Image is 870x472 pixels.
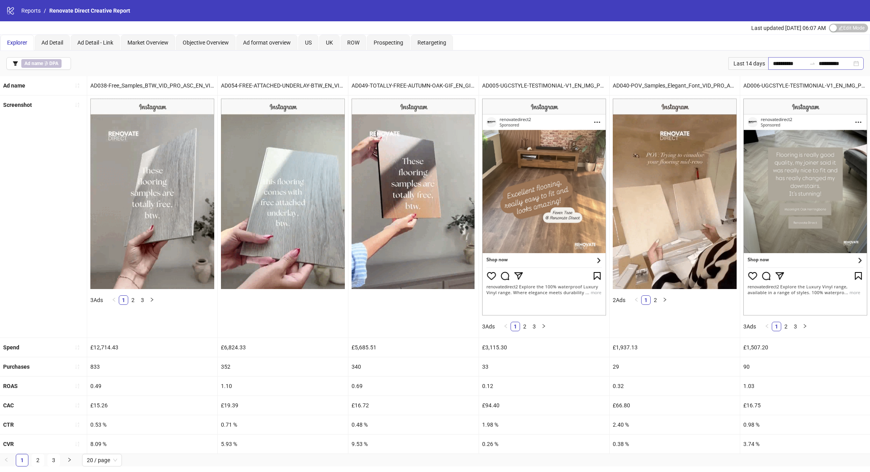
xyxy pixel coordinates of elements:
[642,296,650,304] a: 1
[762,322,772,331] li: Previous Page
[610,338,740,357] div: £1,937.13
[479,435,609,453] div: 0.26 %
[479,357,609,376] div: 33
[218,357,348,376] div: 352
[511,322,520,331] a: 1
[87,377,217,396] div: 0.49
[20,6,42,15] a: Reports
[49,7,130,14] span: Renovate Direct Creative Report
[87,454,117,466] span: 20 / page
[782,322,790,331] a: 2
[87,76,217,95] div: AD038-Free_Samples_BTW_VID_PRO_ASC_EN_VID_PP_25072025_ALLG_CC_None_None_
[800,322,810,331] button: right
[610,76,740,95] div: AD040-POV_Samples_Elegant_Font_VID_PRO_ASC_EN_VID_PP_25072025_ALLG_CC_None_None_
[352,99,475,289] img: Screenshot 120230005567400721
[67,457,72,462] span: right
[75,364,80,369] span: sort-ascending
[501,322,511,331] button: left
[87,357,217,376] div: 833
[610,357,740,376] div: 29
[417,39,446,46] span: Retargeting
[610,377,740,396] div: 0.32
[6,57,71,70] button: Ad name ∌ DPA
[530,322,539,331] a: 3
[613,297,625,303] span: 2 Ads
[82,454,122,466] div: Page Size
[326,39,333,46] span: UK
[3,364,30,370] b: Purchases
[47,454,60,466] li: 3
[183,39,229,46] span: Objective Overview
[809,60,816,67] span: to
[479,377,609,396] div: 0.12
[87,415,217,434] div: 0.53 %
[501,322,511,331] li: Previous Page
[479,396,609,415] div: £94.40
[348,415,479,434] div: 0.48 %
[503,324,508,328] span: left
[218,435,348,453] div: 5.93 %
[119,296,128,304] a: 1
[348,435,479,453] div: 9.53 %
[87,396,217,415] div: £15.26
[109,295,119,305] button: left
[75,102,80,108] span: sort-ascending
[539,322,548,331] li: Next Page
[479,415,609,434] div: 1.98 %
[21,59,62,68] span: ∌
[7,39,27,46] span: Explorer
[128,295,138,305] li: 2
[743,99,867,315] img: Screenshot 120228488485040721
[243,39,291,46] span: Ad format overview
[48,454,60,466] a: 3
[660,295,670,305] button: right
[520,322,529,331] a: 2
[762,322,772,331] button: left
[218,338,348,357] div: £6,824.33
[800,322,810,331] li: Next Page
[44,6,46,15] li: /
[511,322,520,331] li: 1
[119,295,128,305] li: 1
[32,454,44,466] a: 2
[3,441,14,447] b: CVR
[218,377,348,396] div: 1.10
[348,396,479,415] div: £16.72
[218,76,348,95] div: AD054-FREE-ATTACHED-UNDERLAY-BTW_EN_VID_CP_13082025_ALLG_CC_None_None_ - Copy
[348,76,479,95] div: AD049-TOTALLY-FREE-AUTUMN-OAK-GIF_EN_GIF_CP_04082025_ALLG_CC_None_None_ - Copy
[348,338,479,357] div: £5,685.51
[632,295,641,305] li: Previous Page
[63,454,76,466] button: right
[218,415,348,434] div: 0.71 %
[75,383,80,389] span: sort-ascending
[87,338,217,357] div: £12,714.43
[482,99,606,315] img: Screenshot 120228488485070721
[90,99,214,289] img: Screenshot 120229549195490721
[651,296,660,304] a: 2
[751,25,826,31] span: Last updated [DATE] 06:07 AM
[3,344,19,351] b: Spend
[112,297,116,302] span: left
[728,57,768,70] div: Last 14 days
[75,345,80,350] span: sort-ascending
[632,295,641,305] button: left
[77,39,113,46] span: Ad Detail - Link
[218,396,348,415] div: £19.39
[32,454,44,466] li: 2
[765,324,769,328] span: left
[138,295,147,305] li: 3
[479,338,609,357] div: £3,115.30
[529,322,539,331] li: 3
[660,295,670,305] li: Next Page
[374,39,403,46] span: Prospecting
[147,295,157,305] li: Next Page
[63,454,76,466] li: Next Page
[791,322,800,331] a: 3
[539,322,548,331] button: right
[348,377,479,396] div: 0.69
[809,60,816,67] span: swap-right
[221,99,345,289] img: Screenshot 120230407642980721
[541,324,546,328] span: right
[3,402,14,409] b: CAC
[75,422,80,427] span: sort-ascending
